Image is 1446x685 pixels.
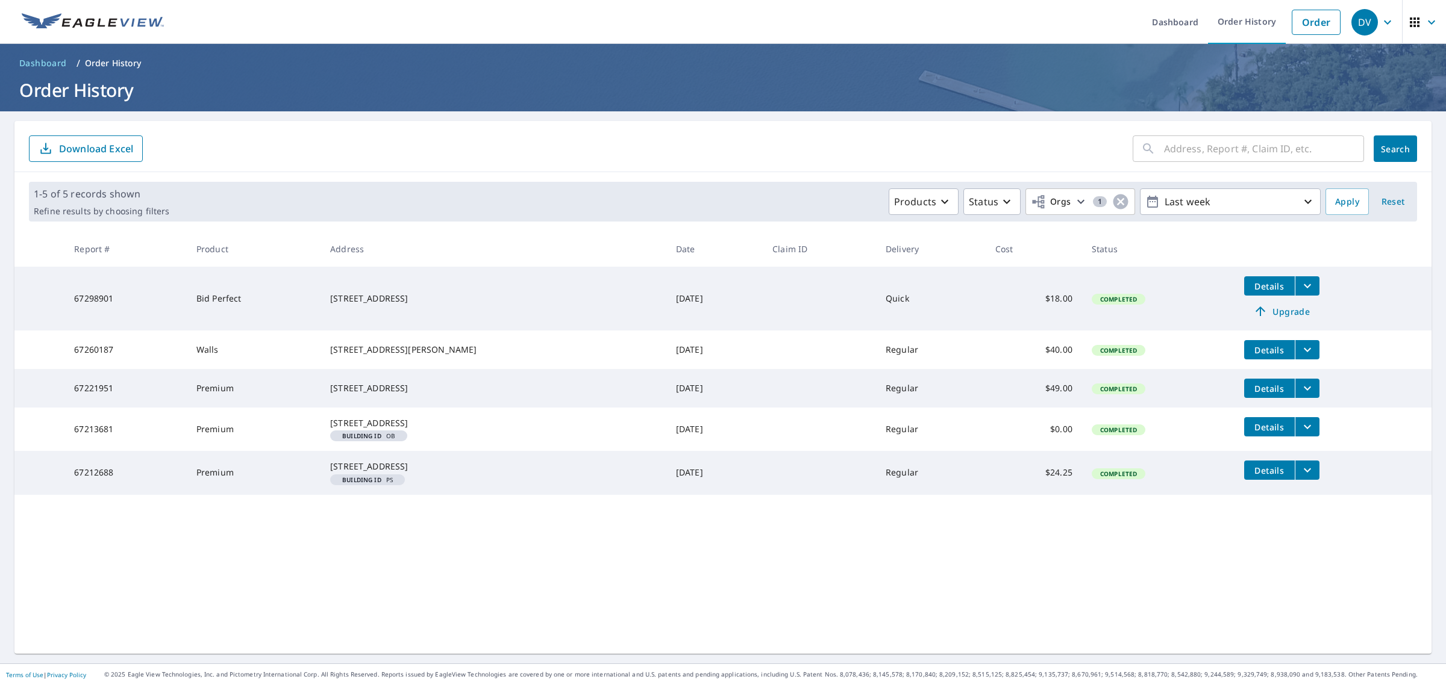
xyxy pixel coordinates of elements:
td: Regular [876,330,986,369]
td: $24.25 [986,451,1082,494]
span: Completed [1093,385,1144,393]
button: Orgs1 [1025,188,1135,215]
span: Details [1251,421,1288,433]
span: Orgs [1031,194,1071,209]
a: Order [1292,10,1341,35]
th: Address [321,231,666,267]
td: 67212688 [64,451,187,494]
p: Status [969,194,998,209]
button: filesDropdownBtn-67213681 [1295,417,1319,436]
td: 67213681 [64,408,187,451]
button: filesDropdownBtn-67260187 [1295,340,1319,359]
span: Upgrade [1251,304,1312,318]
button: Search [1374,135,1417,162]
button: detailsBtn-67221951 [1244,379,1295,398]
p: Download Excel [59,142,133,155]
a: Terms of Use [6,671,43,679]
a: Dashboard [14,54,72,73]
em: Building ID [342,433,381,439]
button: Apply [1325,188,1369,215]
span: Completed [1093,346,1144,355]
td: $0.00 [986,408,1082,451]
button: detailsBtn-67298901 [1244,276,1295,296]
td: Regular [876,408,986,451]
td: [DATE] [666,408,763,451]
button: Products [889,188,959,215]
em: Building ID [342,477,381,483]
p: 1-5 of 5 records shown [34,187,169,201]
td: Regular [876,369,986,408]
td: Bid Perfect [187,267,321,330]
th: Product [187,231,321,267]
input: Address, Report #, Claim ID, etc. [1164,132,1364,166]
span: Reset [1379,194,1407,209]
span: Details [1251,465,1288,476]
p: | [6,671,86,678]
td: $40.00 [986,330,1082,369]
td: $49.00 [986,369,1082,408]
li: / [77,56,80,70]
td: Premium [187,451,321,494]
p: © 2025 Eagle View Technologies, Inc. and Pictometry International Corp. All Rights Reserved. Repo... [104,670,1440,679]
img: EV Logo [22,13,164,31]
button: filesDropdownBtn-67212688 [1295,460,1319,480]
p: Order History [85,57,142,69]
button: filesDropdownBtn-67221951 [1295,379,1319,398]
span: Search [1383,143,1407,155]
button: detailsBtn-67260187 [1244,340,1295,359]
td: [DATE] [666,369,763,408]
button: filesDropdownBtn-67298901 [1295,276,1319,296]
div: [STREET_ADDRESS][PERSON_NAME] [330,344,657,356]
span: Details [1251,344,1288,356]
td: [DATE] [666,451,763,494]
div: [STREET_ADDRESS] [330,417,657,429]
th: Report # [64,231,187,267]
span: OB [335,433,402,439]
div: [STREET_ADDRESS] [330,293,657,305]
td: [DATE] [666,267,763,330]
span: 1 [1093,197,1107,206]
td: Regular [876,451,986,494]
th: Delivery [876,231,986,267]
th: Status [1082,231,1235,267]
h1: Order History [14,78,1432,102]
span: Dashboard [19,57,67,69]
p: Last week [1160,191,1301,212]
td: Premium [187,408,321,451]
td: Premium [187,369,321,408]
td: Quick [876,267,986,330]
th: Claim ID [763,231,876,267]
span: PS [335,477,400,483]
p: Products [894,194,936,209]
th: Date [666,231,763,267]
div: [STREET_ADDRESS] [330,460,657,473]
td: [DATE] [666,330,763,369]
td: $18.00 [986,267,1082,330]
nav: breadcrumb [14,54,1432,73]
span: Details [1251,281,1288,292]
span: Details [1251,383,1288,394]
button: detailsBtn-67213681 [1244,417,1295,436]
span: Apply [1335,194,1359,209]
span: Completed [1093,426,1144,434]
button: Reset [1374,188,1412,215]
span: Completed [1093,295,1144,303]
td: 67260187 [64,330,187,369]
span: Completed [1093,470,1144,478]
td: Walls [187,330,321,369]
button: detailsBtn-67212688 [1244,460,1295,480]
button: Status [963,188,1021,215]
p: Refine results by choosing filters [34,206,169,217]
th: Cost [986,231,1082,267]
td: 67298901 [64,267,187,330]
button: Last week [1140,188,1321,215]
div: [STREET_ADDRESS] [330,382,657,394]
td: 67221951 [64,369,187,408]
a: Upgrade [1244,302,1319,321]
div: DV [1351,9,1378,36]
a: Privacy Policy [47,671,86,679]
button: Download Excel [29,135,143,162]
